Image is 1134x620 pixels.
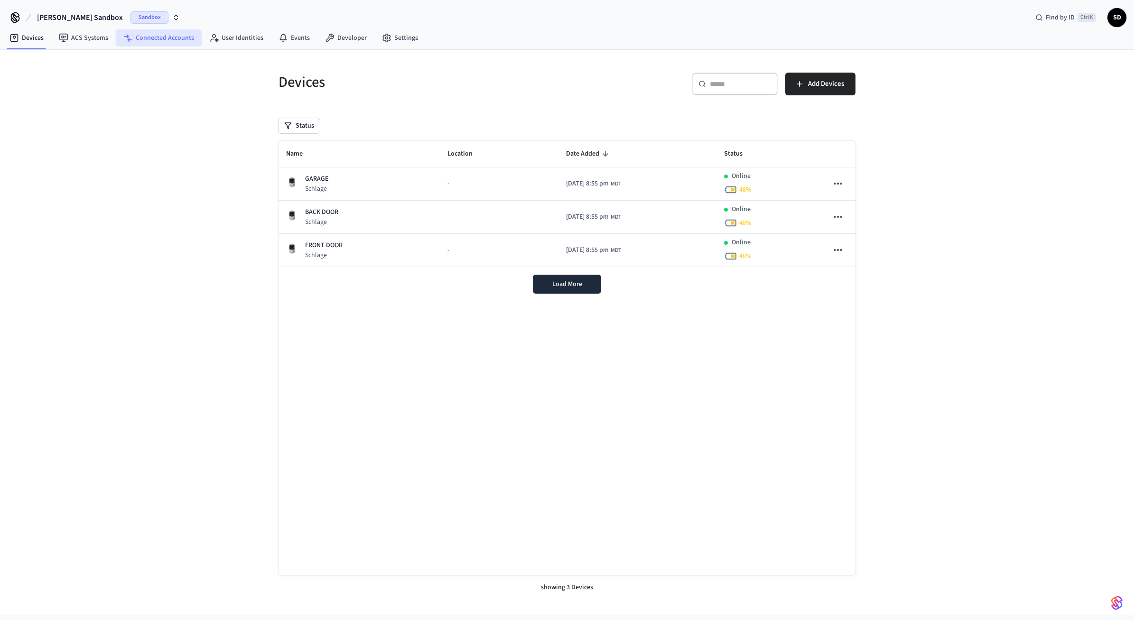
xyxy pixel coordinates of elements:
[1046,13,1075,22] span: Find by ID
[286,243,297,254] img: Schlage Sense Smart Deadbolt with Camelot Trim, Front
[447,245,449,255] span: -
[447,179,449,189] span: -
[305,250,343,260] p: Schlage
[37,12,123,23] span: [PERSON_NAME] Sandbox
[305,174,328,184] p: GARAGE
[279,118,320,133] button: Status
[286,176,297,188] img: Schlage Sense Smart Deadbolt with Camelot Trim, Front
[552,279,582,289] span: Load More
[611,180,621,188] span: MDT
[566,179,609,189] span: [DATE] 8:55 pm
[611,246,621,255] span: MDT
[1028,9,1104,26] div: Find by IDCtrl K
[305,241,343,250] p: FRONT DOOR
[732,204,751,214] p: Online
[1078,13,1096,22] span: Ctrl K
[279,73,561,92] h5: Devices
[447,147,485,161] span: Location
[808,78,844,90] span: Add Devices
[305,207,338,217] p: BACK DOOR
[566,245,609,255] span: [DATE] 8:55 pm
[1107,8,1126,27] button: SD
[202,29,271,46] a: User Identities
[305,217,338,227] p: Schlage
[739,218,752,228] span: 48 %
[611,213,621,222] span: MDT
[732,171,751,181] p: Online
[566,245,621,255] div: America/Edmonton
[286,210,297,221] img: Schlage Sense Smart Deadbolt with Camelot Trim, Front
[374,29,426,46] a: Settings
[566,147,612,161] span: Date Added
[286,147,315,161] span: Name
[1108,9,1125,26] span: SD
[116,29,202,46] a: Connected Accounts
[533,275,601,294] button: Load More
[2,29,51,46] a: Devices
[1111,595,1123,611] img: SeamLogoGradient.69752ec5.svg
[305,184,328,194] p: Schlage
[732,238,751,248] p: Online
[51,29,116,46] a: ACS Systems
[566,179,621,189] div: America/Edmonton
[566,212,621,222] div: America/Edmonton
[785,73,855,95] button: Add Devices
[447,212,449,222] span: -
[566,212,609,222] span: [DATE] 8:55 pm
[317,29,374,46] a: Developer
[739,185,752,194] span: 48 %
[271,29,317,46] a: Events
[724,147,755,161] span: Status
[279,575,855,600] div: showing 3 Devices
[130,11,168,24] span: Sandbox
[739,251,752,261] span: 48 %
[279,141,855,267] table: sticky table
